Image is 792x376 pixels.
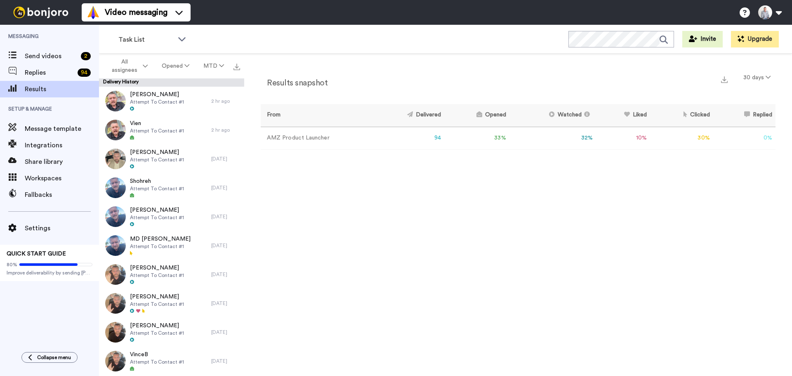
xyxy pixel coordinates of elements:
button: Collapse menu [21,352,78,363]
button: Invite [682,31,723,47]
span: 80% [7,261,17,268]
span: [PERSON_NAME] [130,293,184,301]
img: 93e6cfd2-dbe0-48d7-9e5b-76fdac085d4e-thumb.jpg [105,120,126,140]
span: Attempt To Contact #1 [130,156,184,163]
div: [DATE] [211,300,240,307]
span: Integrations [25,140,99,150]
img: export.svg [721,76,728,83]
span: Collapse menu [37,354,71,361]
span: Attempt To Contact #1 [130,214,184,221]
img: export.svg [233,64,240,70]
span: Attempt To Contact #1 [130,243,191,250]
div: 94 [78,69,91,77]
img: 47eec350-e014-47dd-bac6-618c2f75f495-thumb.jpg [105,206,126,227]
span: [PERSON_NAME] [130,90,184,99]
span: Video messaging [105,7,167,18]
span: [PERSON_NAME] [130,264,184,272]
a: ShohrehAttempt To Contact #1[DATE] [99,173,244,202]
a: VienAttempt To Contact #12 hr ago [99,116,244,144]
div: 2 hr ago [211,127,240,133]
td: 0 % [713,127,775,149]
span: Message template [25,124,99,134]
button: 30 days [738,70,775,85]
span: Workspaces [25,173,99,183]
span: Improve deliverability by sending [PERSON_NAME]’s from your own email [7,270,92,276]
a: [PERSON_NAME]Attempt To Contact #12 hr ago [99,87,244,116]
span: Attempt To Contact #1 [130,359,184,365]
td: 94 [373,127,444,149]
a: MD [PERSON_NAME]Attempt To Contact #1[DATE] [99,231,244,260]
th: Replied [713,104,775,127]
img: vm-color.svg [87,6,100,19]
div: [DATE] [211,213,240,220]
button: Opened [155,59,196,73]
button: Upgrade [731,31,779,47]
td: 10 % [596,127,650,149]
span: Attempt To Contact #1 [130,99,184,105]
span: Attempt To Contact #1 [130,272,184,279]
a: [PERSON_NAME]Attempt To Contact #1[DATE] [99,260,244,289]
span: Fallbacks [25,190,99,200]
a: [PERSON_NAME]Attempt To Contact #1[DATE] [99,289,244,318]
span: QUICK START GUIDE [7,251,66,257]
img: 78563cf3-eac4-4992-8356-5041593ff912-thumb.jpg [105,235,126,256]
div: [DATE] [211,271,240,278]
img: bj-logo-header-white.svg [10,7,72,18]
span: [PERSON_NAME] [130,148,184,156]
span: Attempt To Contact #1 [130,301,184,307]
div: [DATE] [211,184,240,191]
button: Export all results that match these filters now. [231,60,243,72]
a: [PERSON_NAME]Attempt To Contact #1[DATE] [99,202,244,231]
span: Send videos [25,51,78,61]
td: 30 % [650,127,713,149]
td: 32 % [509,127,596,149]
img: 35250c06-cf47-4814-b849-4f4c2eaafd41-thumb.jpg [105,149,126,169]
th: Watched [509,104,596,127]
th: Clicked [650,104,713,127]
th: From [261,104,373,127]
td: 33 % [444,127,509,149]
th: Delivered [373,104,444,127]
div: [DATE] [211,156,240,162]
span: [PERSON_NAME] [130,322,184,330]
td: AMZ Product Launcher [261,127,373,149]
span: Results [25,84,99,94]
span: Shohreh [130,177,184,185]
span: Replies [25,68,74,78]
button: All assignees [101,54,155,78]
img: 8b1bb93e-c99e-44f7-8669-5a748b11cd2f-thumb.jpg [105,177,126,198]
span: Task List [118,35,174,45]
img: 0aea1ecf-1f7f-4d4a-9d91-5e0a658f1ff1-thumb.jpg [105,264,126,285]
button: Export a summary of each team member’s results that match this filter now. [719,73,730,85]
span: Settings [25,223,99,233]
div: [DATE] [211,242,240,249]
div: Delivery History [99,78,244,87]
a: VinceBAttempt To Contact #1[DATE] [99,347,244,376]
span: Attempt To Contact #1 [130,128,184,134]
a: [PERSON_NAME]Attempt To Contact #1[DATE] [99,144,244,173]
span: MD [PERSON_NAME] [130,235,191,243]
img: 106faee3-25cc-4001-b2f9-4a933d891597-thumb.jpg [105,293,126,314]
button: MTD [196,59,231,73]
h2: Results snapshot [261,78,328,87]
span: VinceB [130,350,184,359]
span: Vien [130,119,184,128]
span: All assignees [108,58,141,74]
a: [PERSON_NAME]Attempt To Contact #1[DATE] [99,318,244,347]
span: Attempt To Contact #1 [130,185,184,192]
div: [DATE] [211,329,240,336]
span: Share library [25,157,99,167]
img: 05e2cc46-6603-4862-a3ea-cf57f0faa37a-thumb.jpg [105,351,126,371]
img: 82feea36-85b1-4909-a956-633f91f64a67-thumb.jpg [105,322,126,343]
div: [DATE] [211,358,240,364]
div: 2 hr ago [211,98,240,104]
th: Liked [596,104,650,127]
span: [PERSON_NAME] [130,206,184,214]
th: Opened [444,104,509,127]
img: 2e3297ad-7b4b-465b-9425-51ea7bb2c183-thumb.jpg [105,91,126,111]
span: Attempt To Contact #1 [130,330,184,336]
div: 2 [81,52,91,60]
